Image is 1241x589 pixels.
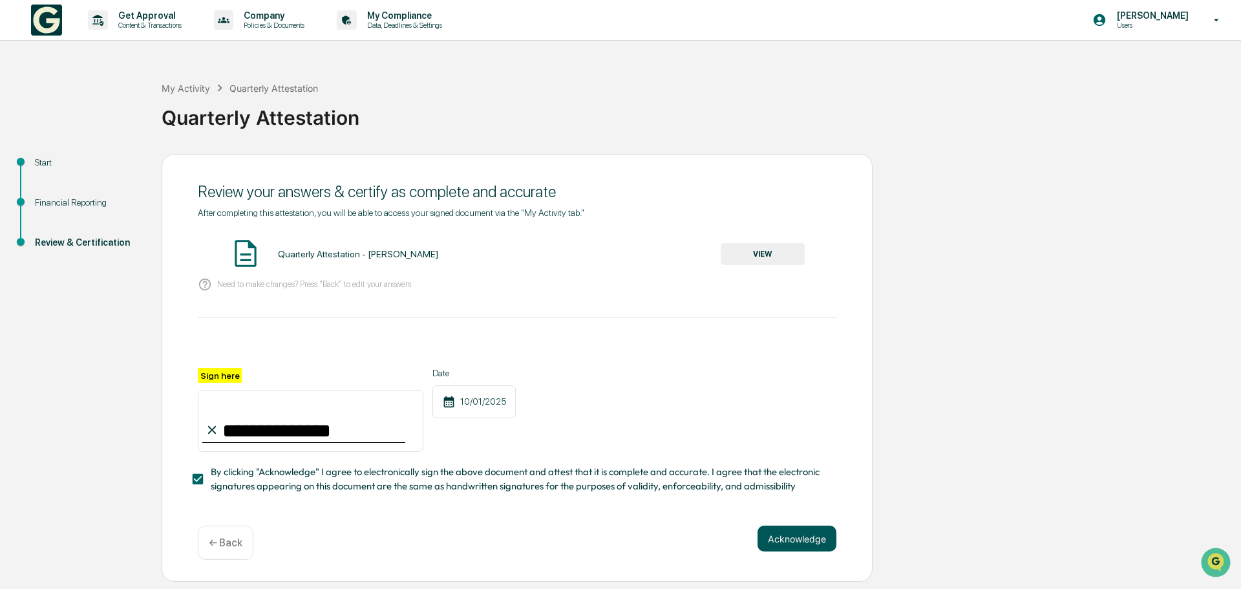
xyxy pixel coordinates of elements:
p: Need to make changes? Press "Back" to edit your answers [217,279,411,289]
p: Get Approval [108,10,188,21]
p: My Compliance [357,10,449,21]
p: Company [233,10,311,21]
img: 1746055101610-c473b297-6a78-478c-a979-82029cc54cd1 [13,99,36,122]
span: By clicking "Acknowledge" I agree to electronically sign the above document and attest that it is... [211,465,826,494]
div: Quarterly Attestation [162,96,1235,129]
p: Content & Transactions [108,21,188,30]
span: Attestations [107,163,160,176]
span: Data Lookup [26,187,81,200]
div: My Activity [162,83,210,94]
p: How can we help? [13,27,235,48]
p: Policies & Documents [233,21,311,30]
img: logo [31,5,62,36]
a: 🔎Data Lookup [8,182,87,206]
p: Data, Deadlines & Settings [357,21,449,30]
button: Acknowledge [758,526,836,552]
div: Financial Reporting [35,196,141,209]
iframe: Open customer support [1200,546,1235,581]
div: Review your answers & certify as complete and accurate [198,182,836,201]
a: 🖐️Preclearance [8,158,89,181]
div: 10/01/2025 [432,385,516,418]
p: [PERSON_NAME] [1107,10,1195,21]
button: Start new chat [220,103,235,118]
div: 🗄️ [94,164,104,175]
div: We're available if you need us! [44,112,164,122]
p: ← Back [209,537,242,549]
div: Review & Certification [35,236,141,250]
label: Sign here [198,368,242,383]
span: After completing this attestation, you will be able to access your signed document via the "My Ac... [198,208,584,218]
a: Powered byPylon [91,219,156,229]
img: Document Icon [229,237,262,270]
span: Preclearance [26,163,83,176]
div: Start [35,156,141,169]
div: Start new chat [44,99,212,112]
div: 🖐️ [13,164,23,175]
button: VIEW [721,243,805,265]
p: Users [1107,21,1195,30]
span: Pylon [129,219,156,229]
div: Quarterly Attestation - [PERSON_NAME] [278,249,438,259]
a: 🗄️Attestations [89,158,165,181]
label: Date [432,368,516,378]
div: 🔎 [13,189,23,199]
div: Quarterly Attestation [229,83,318,94]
